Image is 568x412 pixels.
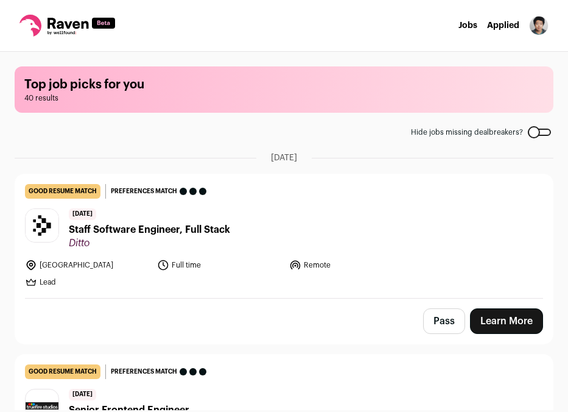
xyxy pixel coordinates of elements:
[470,308,543,334] a: Learn More
[26,402,58,409] img: e0b53bc6942d458cf69df21746133237e4e8e222c2f0988b61ebe55c690891a7
[529,16,549,35] button: Open dropdown
[423,308,465,334] button: Pass
[24,93,544,103] span: 40 results
[111,185,177,197] span: Preferences match
[69,208,96,220] span: [DATE]
[25,364,100,379] div: good resume match
[529,16,549,35] img: 398230-medium_jpg
[69,389,96,400] span: [DATE]
[271,152,297,164] span: [DATE]
[25,276,150,288] li: Lead
[26,207,58,244] img: fb02bf126c14052132a8d0e97567fa10189a7c3babfda48d58d7be9db6dec018.jpg
[25,259,150,271] li: [GEOGRAPHIC_DATA]
[458,21,477,30] a: Jobs
[487,21,519,30] a: Applied
[25,184,100,199] div: good resume match
[69,237,230,249] span: Ditto
[289,259,414,271] li: Remote
[157,259,282,271] li: Full time
[15,174,553,298] a: good resume match Preferences match [DATE] Staff Software Engineer, Full Stack Ditto [GEOGRAPHIC_...
[411,127,523,137] span: Hide jobs missing dealbreakers?
[24,76,544,93] h1: Top job picks for you
[111,366,177,378] span: Preferences match
[69,222,230,237] span: Staff Software Engineer, Full Stack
